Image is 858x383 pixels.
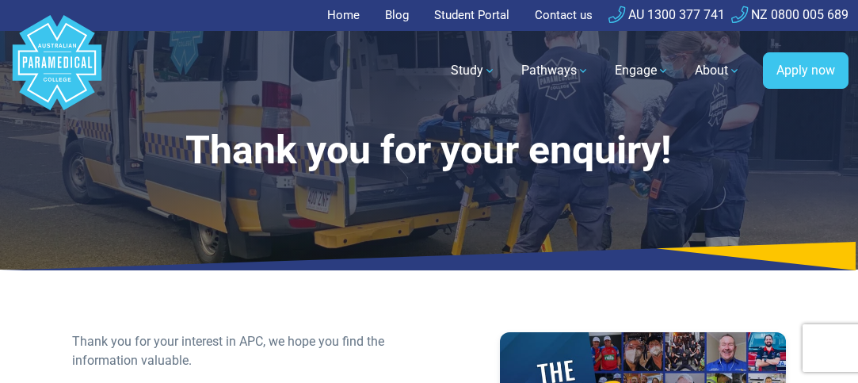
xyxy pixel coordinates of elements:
a: About [685,48,750,93]
a: Australian Paramedical College [10,31,105,111]
a: NZ 0800 005 689 [731,7,848,22]
a: Apply now [763,52,848,89]
div: Thank you for your interest in APC, we hope you find the information valuable. [72,332,419,370]
h1: Thank you for your enquiry! [72,127,785,174]
a: Pathways [512,48,599,93]
a: Study [441,48,505,93]
a: AU 1300 377 741 [608,7,725,22]
a: Engage [605,48,679,93]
